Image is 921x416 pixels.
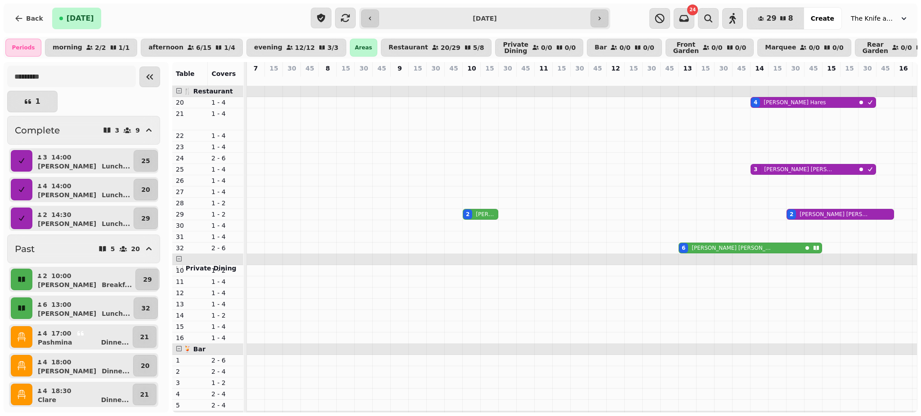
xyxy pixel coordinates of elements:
[176,109,204,118] p: 21
[389,44,428,51] p: Restaurant
[587,39,662,57] button: Bar0/00/0
[42,271,48,280] p: 2
[176,378,204,387] p: 3
[38,219,96,228] p: [PERSON_NAME]
[111,246,115,252] p: 5
[720,75,727,84] p: 0
[176,165,204,174] p: 25
[176,98,204,107] p: 20
[176,333,204,342] p: 16
[176,154,204,163] p: 24
[211,333,240,342] p: 1 - 4
[42,153,48,162] p: 3
[476,211,496,218] p: [PERSON_NAME] Jump
[139,66,160,87] button: Collapse sidebar
[764,99,826,106] p: [PERSON_NAME] Hares
[754,166,757,173] div: 3
[51,386,72,395] p: 18:30
[287,64,296,73] p: 30
[176,243,204,252] p: 32
[774,75,781,84] p: 0
[141,39,243,57] button: afternoon6/151/4
[665,64,674,73] p: 45
[398,64,402,73] p: 9
[176,232,204,241] p: 31
[45,39,137,57] button: morning2/21/1
[183,88,233,95] span: 🍴 Restaurant
[102,190,130,199] p: Lunch ...
[102,367,130,376] p: Dinne ...
[211,154,240,163] p: 2 - 6
[176,187,204,196] p: 27
[119,44,130,51] p: 1 / 1
[15,124,60,137] h2: Complete
[881,64,890,73] p: 45
[682,244,685,252] div: 6
[594,75,601,84] p: 0
[790,211,793,218] div: 2
[5,39,41,57] div: Periods
[67,15,94,22] span: [DATE]
[176,356,204,365] p: 1
[735,44,747,51] p: 0 / 0
[51,329,72,338] p: 17:00
[211,210,240,219] p: 1 - 2
[792,75,799,84] p: 0
[26,15,43,22] span: Back
[51,153,72,162] p: 14:00
[773,64,782,73] p: 15
[38,162,96,171] p: [PERSON_NAME]
[252,75,259,84] p: 0
[804,8,841,29] button: Create
[211,367,240,376] p: 2 - 4
[702,75,709,84] p: 0
[360,75,367,84] p: 0
[441,44,460,51] p: 20 / 29
[521,64,530,73] p: 45
[143,275,152,284] p: 29
[863,64,872,73] p: 30
[270,75,277,84] p: 0
[51,271,72,280] p: 10:00
[211,221,240,230] p: 1 - 4
[612,75,619,84] p: 0
[522,75,529,84] p: 0
[7,8,50,29] button: Back
[42,300,48,309] p: 6
[832,44,844,51] p: 0 / 0
[827,64,836,73] p: 15
[611,64,620,73] p: 12
[176,311,204,320] p: 14
[557,64,566,73] p: 15
[211,109,240,118] p: 1 - 4
[396,75,403,84] p: 0
[558,75,565,84] p: 0
[295,44,315,51] p: 12 / 12
[211,300,240,309] p: 1 - 4
[701,64,710,73] p: 15
[148,44,183,51] p: afternoon
[141,185,150,194] p: 20
[211,232,240,241] p: 1 - 4
[211,142,240,151] p: 1 - 4
[134,179,157,200] button: 20
[176,288,204,297] p: 12
[211,199,240,208] p: 1 - 2
[38,280,96,289] p: [PERSON_NAME]
[673,41,699,54] p: Front Garden
[254,44,282,51] p: evening
[377,64,386,73] p: 45
[176,401,204,410] p: 5
[211,311,240,320] p: 1 - 2
[754,99,757,106] div: 4
[34,150,132,172] button: 314:00[PERSON_NAME]Lunch...
[196,44,211,51] p: 6 / 15
[882,75,889,84] p: 0
[141,156,150,165] p: 25
[495,39,583,57] button: Private Dining0/00/0
[211,243,240,252] p: 2 - 6
[51,181,72,190] p: 14:00
[246,39,346,57] button: evening12/123/3
[747,8,804,29] button: 298
[467,64,476,73] p: 10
